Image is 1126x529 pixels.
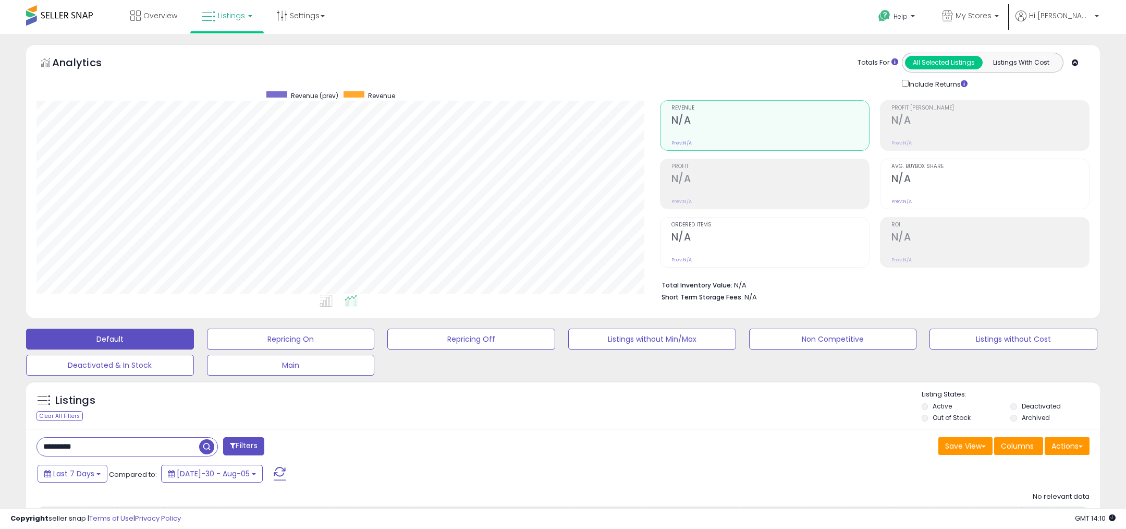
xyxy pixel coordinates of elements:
span: Overview [143,10,177,21]
h2: N/A [671,114,869,128]
button: All Selected Listings [905,56,983,69]
h2: N/A [891,173,1089,187]
b: Short Term Storage Fees: [662,293,743,302]
h2: N/A [891,231,1089,245]
i: Get Help [878,9,891,22]
a: Help [870,2,925,34]
span: Columns [1001,441,1034,451]
h5: Listings [55,393,95,408]
a: Privacy Policy [135,513,181,523]
h2: N/A [671,173,869,187]
button: [DATE]-30 - Aug-05 [161,465,263,483]
div: seller snap | | [10,514,181,524]
div: Totals For [858,58,898,68]
span: [DATE]-30 - Aug-05 [177,468,250,479]
span: N/A [744,292,757,302]
button: Deactivated & In Stock [26,355,194,376]
span: Revenue [368,91,395,100]
a: Hi [PERSON_NAME] [1015,10,1099,34]
span: Help [894,12,908,21]
small: Prev: N/A [671,257,692,263]
span: My Stores [956,10,992,21]
span: Last 7 Days [53,468,94,479]
button: Main [207,355,375,376]
h2: N/A [891,114,1089,128]
span: Profit [PERSON_NAME] [891,105,1089,111]
div: Include Returns [894,78,980,90]
button: Columns [994,437,1043,455]
button: Save View [938,437,993,455]
p: Listing States: [922,390,1100,400]
small: Prev: N/A [891,198,912,205]
strong: Copyright [10,513,48,523]
span: Hi [PERSON_NAME] [1029,10,1092,21]
div: Clear All Filters [36,411,83,421]
span: Avg. Buybox Share [891,164,1089,170]
a: Terms of Use [89,513,133,523]
button: Default [26,329,194,350]
small: Prev: N/A [891,140,912,146]
span: Revenue [671,105,869,111]
label: Archived [1022,413,1050,422]
label: Out of Stock [933,413,971,422]
button: Repricing On [207,329,375,350]
h5: Analytics [52,55,122,73]
div: No relevant data [1033,492,1090,502]
span: Compared to: [109,470,157,479]
button: Actions [1045,437,1090,455]
button: Last 7 Days [38,465,107,483]
b: Total Inventory Value: [662,281,732,290]
small: Prev: N/A [671,198,692,205]
button: Listings without Cost [929,329,1097,350]
span: Listings [218,10,245,21]
span: ROI [891,222,1089,228]
span: Ordered Items [671,222,869,228]
small: Prev: N/A [671,140,692,146]
label: Deactivated [1022,402,1061,411]
button: Filters [223,437,264,455]
h2: N/A [671,231,869,245]
li: N/A [662,278,1082,291]
button: Listings without Min/Max [568,329,736,350]
button: Non Competitive [749,329,917,350]
button: Repricing Off [387,329,555,350]
small: Prev: N/A [891,257,912,263]
label: Active [933,402,952,411]
span: Revenue (prev) [291,91,338,100]
span: 2025-08-13 14:10 GMT [1075,513,1116,523]
span: Profit [671,164,869,170]
button: Listings With Cost [982,56,1060,69]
